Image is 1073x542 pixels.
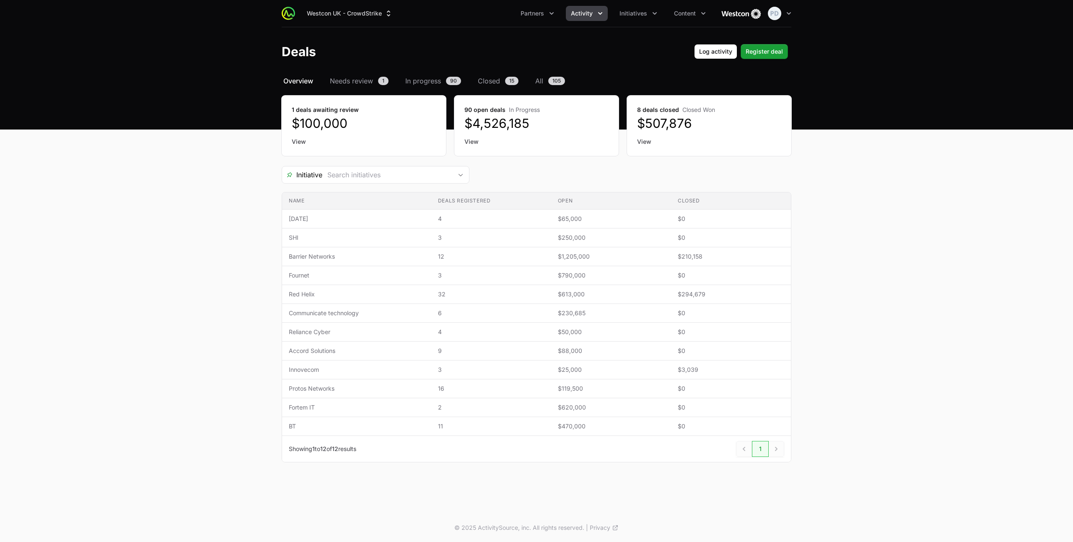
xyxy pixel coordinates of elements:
span: Initiatives [619,9,647,18]
span: 12 [320,445,327,452]
span: $0 [678,422,784,430]
span: $620,000 [558,403,664,412]
span: $0 [678,384,784,393]
a: Overview [282,76,315,86]
span: BT [289,422,425,430]
dt: 1 deals awaiting review [292,106,436,114]
span: Closed [478,76,500,86]
span: $613,000 [558,290,664,298]
div: Primary actions [694,44,788,59]
span: 12 [332,445,338,452]
span: $119,500 [558,384,664,393]
img: ActivitySource [282,7,295,20]
section: Deals Filters [282,166,791,462]
nav: Deals navigation [282,76,791,86]
h1: Deals [282,44,316,59]
button: Partners [516,6,559,21]
span: All [535,76,543,86]
span: Reliance Cyber [289,328,425,336]
span: SHI [289,233,425,242]
a: View [637,137,781,146]
span: 4 [438,215,544,223]
button: Log activity [694,44,737,59]
span: Innovecom [289,366,425,374]
dt: 8 deals closed [637,106,781,114]
th: Deals registered [431,192,551,210]
span: Overview [283,76,313,86]
th: Open [551,192,671,210]
span: Fournet [289,271,425,280]
a: Privacy [590,524,619,532]
span: Protos Networks [289,384,425,393]
div: Main navigation [295,6,711,21]
span: 1 [312,445,315,452]
span: 2 [438,403,544,412]
span: $790,000 [558,271,664,280]
input: Search initiatives [322,166,452,183]
a: View [292,137,436,146]
th: Name [282,192,431,210]
span: Log activity [699,47,732,57]
span: $50,000 [558,328,664,336]
button: Initiatives [614,6,662,21]
div: Partners menu [516,6,559,21]
span: Needs review [330,76,373,86]
button: Westcon UK - CrowdStrike [302,6,398,21]
span: Content [674,9,696,18]
span: $88,000 [558,347,664,355]
span: 4 [438,328,544,336]
span: 3 [438,233,544,242]
span: $1,205,000 [558,252,664,261]
span: Partners [521,9,544,18]
dd: $507,876 [637,116,781,131]
span: 12 [438,252,544,261]
span: 3 [438,366,544,374]
dd: $100,000 [292,116,436,131]
span: | [586,524,588,532]
button: Register deal [741,44,788,59]
p: © 2025 ActivitySource, inc. All rights reserved. [454,524,584,532]
span: 9 [438,347,544,355]
span: 11 [438,422,544,430]
a: All105 [534,76,567,86]
img: Payam Dinarvand [768,7,781,20]
span: Communicate technology [289,309,425,317]
span: Closed Won [682,106,715,113]
span: $470,000 [558,422,664,430]
span: 105 [548,77,565,85]
span: 32 [438,290,544,298]
div: Content menu [669,6,711,21]
span: [DATE] [289,215,425,223]
span: In progress [405,76,441,86]
div: Activity menu [566,6,608,21]
a: Needs review1 [328,76,390,86]
span: $0 [678,403,784,412]
span: Initiative [282,170,322,180]
span: $0 [678,309,784,317]
p: Showing to of results [289,445,356,453]
div: Initiatives menu [614,6,662,21]
span: $25,000 [558,366,664,374]
span: $0 [678,271,784,280]
div: Supplier switch menu [302,6,398,21]
span: 90 [446,77,461,85]
span: Accord Solutions [289,347,425,355]
span: $65,000 [558,215,664,223]
span: $0 [678,233,784,242]
span: Fortem IT [289,403,425,412]
div: Open [452,166,469,183]
span: In Progress [509,106,540,113]
a: Closed15 [476,76,520,86]
span: 3 [438,271,544,280]
span: 1 [378,77,389,85]
span: $250,000 [558,233,664,242]
span: Register deal [746,47,783,57]
span: Barrier Networks [289,252,425,261]
span: Red Helix [289,290,425,298]
span: 16 [438,384,544,393]
span: $0 [678,215,784,223]
span: $230,685 [558,309,664,317]
dt: 90 open deals [464,106,609,114]
a: View [464,137,609,146]
img: Westcon UK [721,5,761,22]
